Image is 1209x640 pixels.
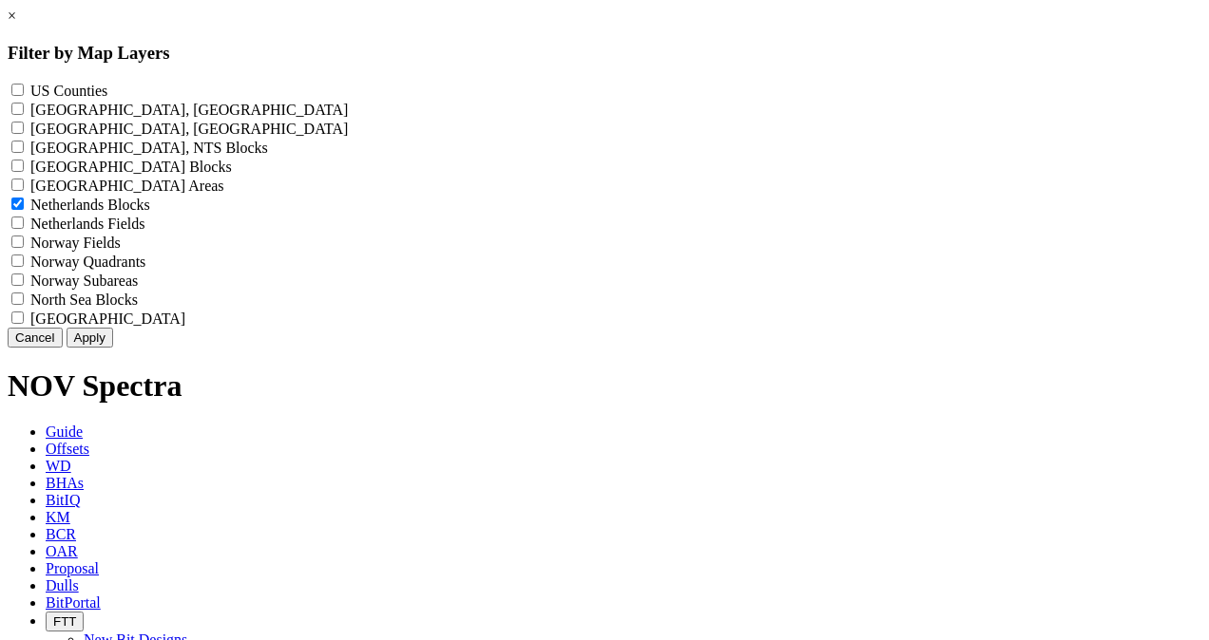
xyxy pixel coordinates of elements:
[46,594,101,611] span: BitPortal
[8,43,1201,64] h3: Filter by Map Layers
[8,8,16,24] a: ×
[46,577,79,593] span: Dulls
[46,475,84,491] span: BHAs
[8,368,1201,404] h1: NOV Spectra
[30,197,150,213] label: Netherlands Blocks
[46,560,99,576] span: Proposal
[46,509,70,525] span: KM
[30,178,224,194] label: [GEOGRAPHIC_DATA] Areas
[30,140,268,156] label: [GEOGRAPHIC_DATA], NTS Blocks
[30,254,145,270] label: Norway Quadrants
[46,441,89,457] span: Offsets
[30,235,121,251] label: Norway Fields
[30,121,348,137] label: [GEOGRAPHIC_DATA], [GEOGRAPHIC_DATA]
[46,458,71,474] span: WD
[46,543,78,559] span: OAR
[30,216,144,232] label: Netherlands Fields
[30,102,348,118] label: [GEOGRAPHIC_DATA], [GEOGRAPHIC_DATA]
[30,311,185,327] label: [GEOGRAPHIC_DATA]
[30,273,138,289] label: Norway Subareas
[67,328,113,348] button: Apply
[46,526,76,542] span: BCR
[53,614,76,629] span: FTT
[30,292,138,308] label: North Sea Blocks
[46,424,83,440] span: Guide
[8,328,63,348] button: Cancel
[46,492,80,508] span: BitIQ
[30,159,232,175] label: [GEOGRAPHIC_DATA] Blocks
[30,83,107,99] label: US Counties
